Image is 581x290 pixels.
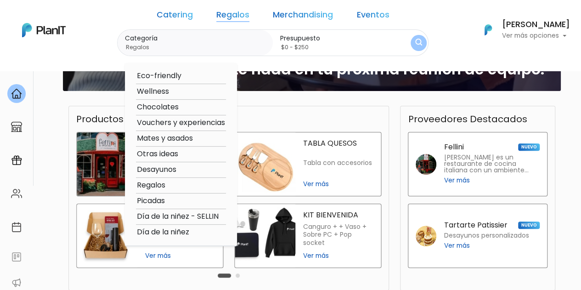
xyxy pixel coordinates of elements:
[145,251,216,261] span: Ver más
[234,204,381,268] a: kit bienvenida KIT BIENVENIDA Canguro + + Vaso + Sobre PC + Pop socket Ver más
[408,114,527,125] h3: Proveedores Destacados
[408,132,547,196] a: Fellini NUEVO [PERSON_NAME] es un restaurante de cocina italiana con un ambiente cálido y auténti...
[356,11,389,22] a: Eventos
[444,241,469,250] span: Ver más
[473,18,570,42] button: PlanIt Logo [PERSON_NAME] Ver más opciones
[11,277,22,288] img: partners-52edf745621dab592f3b2c58e3bca9d71375a7ef29c3b500c9f145b62cc070d4.svg
[47,9,132,27] div: ¿Necesitás ayuda?
[76,204,223,268] a: kit vino KIT VINO Vino + descorchador Ver más
[136,133,226,144] option: Mates y asados
[273,11,333,22] a: Merchandising
[478,20,498,40] img: PlanIt Logo
[303,140,374,147] p: TABLA QUESOS
[216,11,249,22] a: Regalos
[234,132,381,196] a: tabla quesos TABLA QUESOS Tabla con accesorios Ver más
[303,179,374,189] span: Ver más
[280,34,394,43] label: Presupuesto
[125,34,269,43] label: Categoría
[408,204,547,268] a: Tartarte Patissier NUEVO Desayunos personalizados Ver más
[136,86,226,97] option: Wellness
[76,114,183,125] h3: Productos Destacados
[235,204,296,267] img: kit bienvenida
[77,204,138,267] img: kit vino
[416,226,436,246] img: tartarte patissier
[157,11,193,22] a: Catering
[444,233,529,239] p: Desayunos personalizados
[415,39,422,47] img: search_button-432b6d5273f82d61273b3651a40e1bd1b912527efae98b1b7a1b2c0702e16a8d.svg
[77,132,138,196] img: fellini cena
[444,154,539,174] p: [PERSON_NAME] es un restaurante de cocina italiana con un ambiente cálido y auténtico, ideal para...
[444,143,463,151] p: Fellini
[502,21,570,29] h6: [PERSON_NAME]
[444,222,507,229] p: Tartarte Patissier
[11,251,22,262] img: feedback-78b5a0c8f98aac82b08bfc38622c3050aee476f2c9584af64705fc4e61158814.svg
[303,159,374,167] p: Tabla con accesorios
[11,188,22,199] img: people-662611757002400ad9ed0e3c099ab2801c6687ba6c219adb57efc949bc21e19d.svg
[157,61,544,78] h2: Que no falte nada en tu próxima reunión de equipo.
[215,270,242,281] div: Carousel Pagination
[76,132,223,196] a: fellini cena FELLINI CENA Cena para dos en Fellini Ver más
[136,180,226,191] option: Regalos
[235,132,296,196] img: tabla quesos
[303,251,374,261] span: Ver más
[136,148,226,160] option: Otras ideas
[416,154,436,175] img: fellini
[136,195,226,207] option: Picadas
[303,223,374,247] p: Canguro + + Vaso + Sobre PC + Pop socket
[136,211,226,222] option: Día de la niñez - SELLIN
[22,23,66,37] img: PlanIt Logo
[444,176,469,185] span: Ver más
[11,88,22,99] img: home-e721727adea9d79c4d83392d1f703f7f8bce08238fde08b1acbfd93340b81755.svg
[11,155,22,166] img: campaigns-02234683943229c281be62815700db0a1741e53638e28bf9629b52c665b00959.svg
[11,222,22,233] img: calendar-87d922413cdce8b2cf7b7f5f62616a5cf9e4887200fb71536465627b3292af00.svg
[518,222,539,229] span: NUEVO
[218,273,231,278] button: Carousel Page 1 (Current Slide)
[136,117,226,129] option: Vouchers y experiencias
[236,273,240,278] button: Carousel Page 2
[136,164,226,176] option: Desayunos
[303,211,374,219] p: KIT BIENVENIDA
[11,121,22,132] img: marketplace-4ceaa7011d94191e9ded77b95e3339b90024bf715f7c57f8cf31f2d8c509eaba.svg
[502,33,570,39] p: Ver más opciones
[136,102,226,113] option: Chocolates
[136,70,226,82] option: Eco-friendly
[136,227,226,238] option: Día de la niñez
[518,143,539,151] span: NUEVO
